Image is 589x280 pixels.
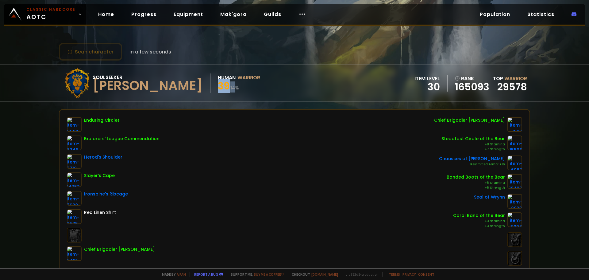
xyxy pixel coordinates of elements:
img: item-2933 [507,194,522,209]
div: Top [493,75,527,82]
span: Made by [158,272,186,277]
span: Checkout [288,272,338,277]
div: Human [218,74,236,81]
div: +7 Strength [441,147,505,152]
span: Support me, [227,272,284,277]
div: item level [414,75,440,82]
img: item-10409 [507,174,522,189]
div: Enduring Circlet [84,117,119,124]
div: Herod's Shoulder [84,154,122,160]
span: AOTC [26,7,75,22]
div: Reinforced Armor +16 [439,162,505,167]
a: Equipment [169,8,208,21]
small: 14 % [230,85,239,91]
small: Classic Hardcore [26,7,75,12]
img: item-2575 [67,209,82,224]
a: Classic HardcoreAOTC [4,4,86,25]
a: Buy me a coffee [254,272,284,277]
a: Statistics [522,8,559,21]
div: +3 Stamina [453,219,505,224]
img: item-7746 [67,136,82,150]
a: Report a bug [194,272,218,277]
img: item-11994 [507,212,522,227]
a: Guilds [259,8,286,21]
img: item-7718 [67,154,82,169]
div: [PERSON_NAME] [93,81,203,90]
img: item-7688 [67,191,82,206]
span: 39 [218,79,230,93]
img: item-6413 [67,246,82,261]
div: Explorers' League Commendation [84,136,160,142]
div: Chausses of [PERSON_NAME] [439,156,505,162]
div: Banded Boots of the Bear [447,174,505,180]
div: 30 [414,82,440,92]
a: Consent [418,272,434,277]
span: in a few seconds [129,48,171,56]
div: Chief Brigadier [PERSON_NAME] [434,117,505,124]
img: item-14752 [67,172,82,187]
a: 165093 [455,82,489,92]
a: Population [475,8,515,21]
div: Chief Brigadier [PERSON_NAME] [84,246,155,253]
a: Terms [389,272,400,277]
img: item-6087 [507,156,522,170]
a: [DOMAIN_NAME] [311,272,338,277]
button: Scan character [59,43,122,61]
div: +8 Stamina [441,142,505,147]
div: +6 Strength [447,185,505,190]
div: +6 Stamina [447,180,505,185]
a: Progress [126,8,161,21]
img: item-14765 [67,117,82,132]
img: item-1988 [507,117,522,132]
span: Warrior [504,75,527,82]
div: Red Linen Shirt [84,209,116,216]
div: Slayer's Cape [84,172,115,179]
a: Home [93,8,119,21]
a: Privacy [402,272,416,277]
div: Soulseeker [93,73,203,81]
div: Seal of Wrynn [474,194,505,200]
div: rank [455,75,489,82]
a: 29578 [497,80,527,94]
span: v. d752d5 - production [342,272,379,277]
div: Steadfast Girdle of the Bear [441,136,505,142]
div: +3 Strength [453,224,505,229]
a: a fan [177,272,186,277]
div: Warrior [237,74,260,81]
div: Ironspine's Ribcage [84,191,128,197]
div: Coral Band of the Bear [453,212,505,219]
a: Mak'gora [215,8,252,21]
img: item-15598 [507,136,522,150]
